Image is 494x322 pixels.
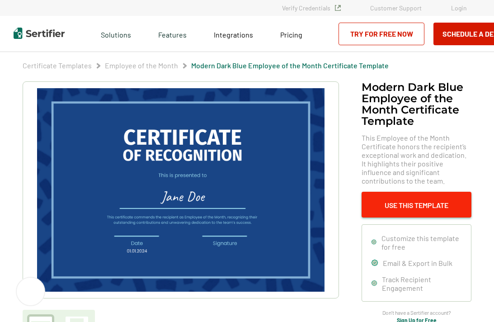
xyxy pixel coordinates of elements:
span: This Employee of the Month Certificate honors the recipient’s exceptional work and dedication. It... [362,133,471,185]
a: Login [451,4,467,12]
span: Don’t have a Sertifier account? [382,308,451,317]
a: Employee of the Month [105,61,178,70]
img: Cookie Popup Icon [20,281,41,302]
span: Integrations [214,30,253,39]
button: Use This Template [362,192,471,218]
div: Breadcrumb [23,61,389,70]
span: Pricing [280,30,302,39]
a: Integrations [214,28,253,39]
a: Certificate Templates [23,61,92,70]
a: Try for Free Now [339,23,424,45]
a: Modern Dark Blue Employee of the Month Certificate Template [191,61,389,70]
img: Verified [335,5,341,11]
span: Email & Export in Bulk [383,259,452,267]
a: Verify Credentials [282,4,341,12]
span: Customize this template for free [381,234,462,251]
span: Features [158,28,187,39]
iframe: Chat Widget [449,279,494,322]
span: Track Recipient Engagement [382,275,462,292]
a: Customer Support [370,4,422,12]
span: Solutions [101,28,131,39]
a: Pricing [280,28,302,39]
h1: Modern Dark Blue Employee of the Month Certificate Template [362,81,471,127]
img: Modern Dark Blue Employee of the Month Certificate Template [37,88,325,292]
img: Sertifier | Digital Credentialing Platform [14,28,65,39]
